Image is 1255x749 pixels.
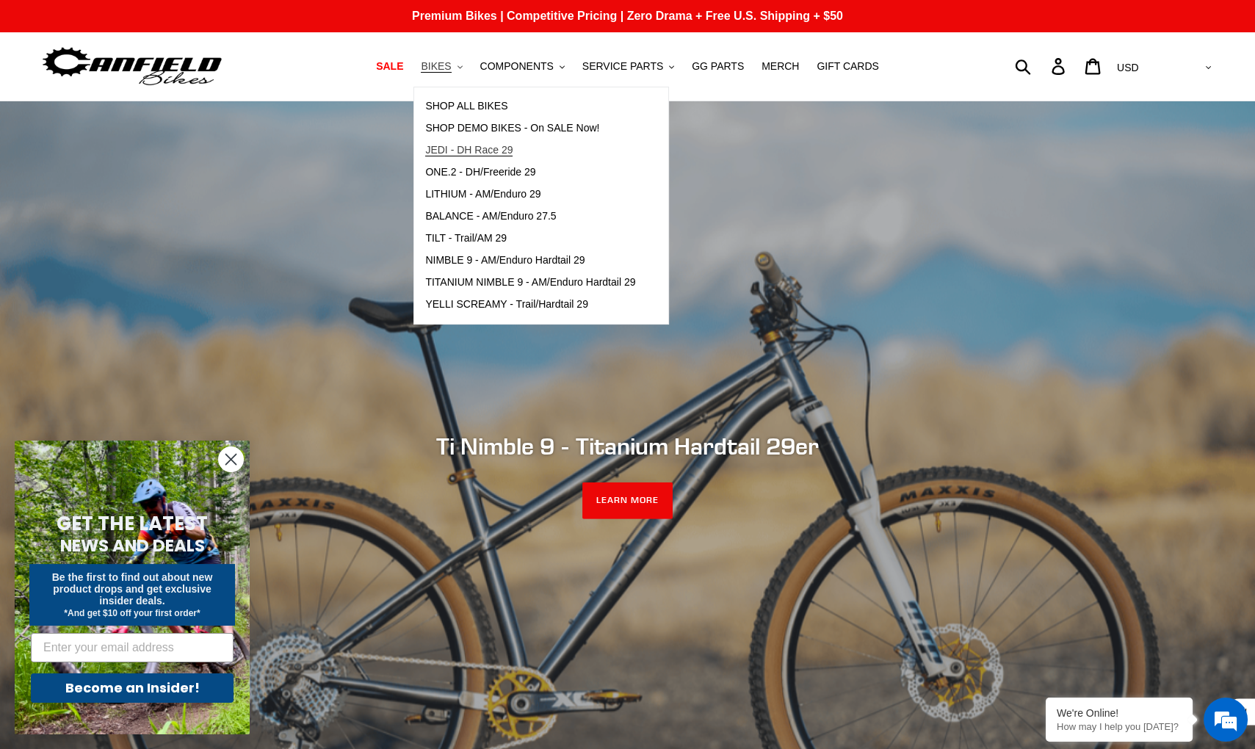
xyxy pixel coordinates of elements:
[684,57,751,76] a: GG PARTS
[218,446,244,472] button: Close dialog
[40,43,224,90] img: Canfield Bikes
[64,608,200,618] span: *And get $10 off your first order*
[228,432,1028,460] h2: Ti Nimble 9 - Titanium Hardtail 29er
[817,60,879,73] span: GIFT CARDS
[425,276,635,289] span: TITANIUM NIMBLE 9 - AM/Enduro Hardtail 29
[414,250,646,272] a: NIMBLE 9 - AM/Enduro Hardtail 29
[1057,707,1182,719] div: We're Online!
[57,510,208,537] span: GET THE LATEST
[31,673,234,703] button: Become an Insider!
[692,60,744,73] span: GG PARTS
[473,57,572,76] button: COMPONENTS
[575,57,681,76] button: SERVICE PARTS
[414,206,646,228] a: BALANCE - AM/Enduro 27.5
[414,228,646,250] a: TILT - Trail/AM 29
[762,60,799,73] span: MERCH
[376,60,403,73] span: SALE
[414,117,646,140] a: SHOP DEMO BIKES - On SALE Now!
[414,294,646,316] a: YELLI SCREAMY - Trail/Hardtail 29
[369,57,411,76] a: SALE
[480,60,554,73] span: COMPONENTS
[425,144,513,156] span: JEDI - DH Race 29
[31,633,234,662] input: Enter your email address
[582,482,673,519] a: LEARN MORE
[425,166,535,178] span: ONE.2 - DH/Freeride 29
[1023,50,1060,82] input: Search
[52,571,213,607] span: Be the first to find out about new product drops and get exclusive insider deals.
[809,57,886,76] a: GIFT CARDS
[421,60,451,73] span: BIKES
[425,298,588,311] span: YELLI SCREAMY - Trail/Hardtail 29
[414,140,646,162] a: JEDI - DH Race 29
[1057,721,1182,732] p: How may I help you today?
[60,534,205,557] span: NEWS AND DEALS
[425,232,507,245] span: TILT - Trail/AM 29
[414,184,646,206] a: LITHIUM - AM/Enduro 29
[414,95,646,117] a: SHOP ALL BIKES
[425,188,540,200] span: LITHIUM - AM/Enduro 29
[425,122,599,134] span: SHOP DEMO BIKES - On SALE Now!
[754,57,806,76] a: MERCH
[414,272,646,294] a: TITANIUM NIMBLE 9 - AM/Enduro Hardtail 29
[425,210,556,222] span: BALANCE - AM/Enduro 27.5
[425,254,585,267] span: NIMBLE 9 - AM/Enduro Hardtail 29
[425,100,507,112] span: SHOP ALL BIKES
[413,57,469,76] button: BIKES
[582,60,663,73] span: SERVICE PARTS
[414,162,646,184] a: ONE.2 - DH/Freeride 29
